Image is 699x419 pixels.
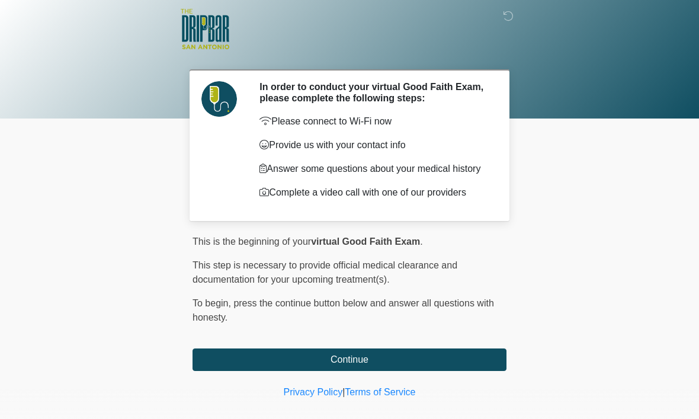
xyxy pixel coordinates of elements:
[284,387,343,397] a: Privacy Policy
[259,81,489,104] h2: In order to conduct your virtual Good Faith Exam, please complete the following steps:
[311,236,420,247] strong: virtual Good Faith Exam
[345,387,415,397] a: Terms of Service
[259,162,489,176] p: Answer some questions about your medical history
[181,9,229,50] img: The DRIPBaR - San Antonio Fossil Creek Logo
[193,348,506,371] button: Continue
[193,236,311,247] span: This is the beginning of your
[201,81,237,117] img: Agent Avatar
[259,114,489,129] p: Please connect to Wi-Fi now
[259,138,489,152] p: Provide us with your contact info
[193,298,233,308] span: To begin,
[420,236,422,247] span: .
[193,298,494,322] span: press the continue button below and answer all questions with honesty.
[193,260,457,284] span: This step is necessary to provide official medical clearance and documentation for your upcoming ...
[342,387,345,397] a: |
[259,185,489,200] p: Complete a video call with one of our providers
